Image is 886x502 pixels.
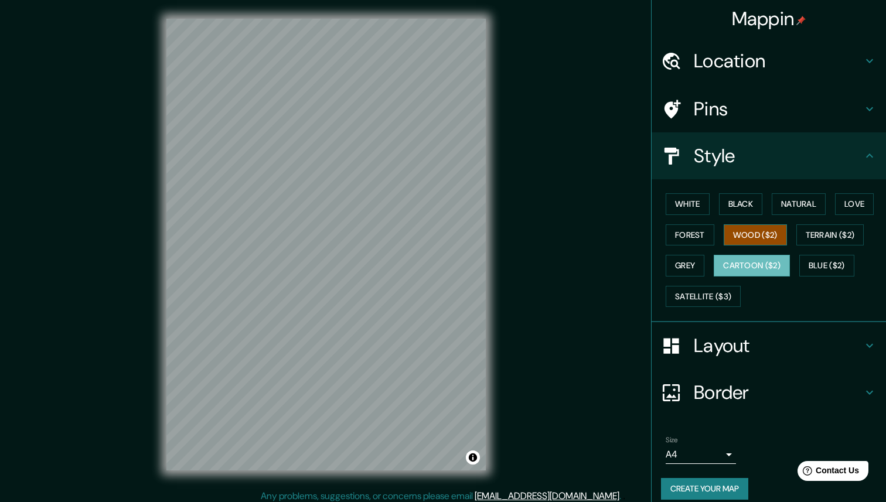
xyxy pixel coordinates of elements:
[666,445,736,464] div: A4
[666,255,704,276] button: Grey
[796,16,806,25] img: pin-icon.png
[694,97,863,121] h4: Pins
[694,144,863,168] h4: Style
[666,193,710,215] button: White
[772,193,826,215] button: Natural
[782,456,873,489] iframe: Help widget launcher
[719,193,763,215] button: Black
[666,224,714,246] button: Forest
[694,381,863,404] h4: Border
[724,224,787,246] button: Wood ($2)
[652,132,886,179] div: Style
[796,224,864,246] button: Terrain ($2)
[652,322,886,369] div: Layout
[694,49,863,73] h4: Location
[652,37,886,84] div: Location
[694,334,863,357] h4: Layout
[666,435,678,445] label: Size
[714,255,790,276] button: Cartoon ($2)
[166,19,486,470] canvas: Map
[652,86,886,132] div: Pins
[661,478,748,500] button: Create your map
[466,450,480,465] button: Toggle attribution
[835,193,874,215] button: Love
[475,490,619,502] a: [EMAIL_ADDRESS][DOMAIN_NAME]
[652,369,886,416] div: Border
[732,7,806,30] h4: Mappin
[799,255,854,276] button: Blue ($2)
[666,286,741,308] button: Satellite ($3)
